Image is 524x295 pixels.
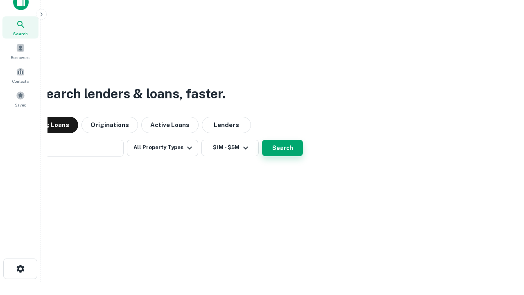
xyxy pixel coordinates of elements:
[2,40,38,62] a: Borrowers
[13,30,28,37] span: Search
[15,102,27,108] span: Saved
[202,117,251,133] button: Lenders
[483,229,524,269] iframe: Chat Widget
[12,78,29,84] span: Contacts
[2,88,38,110] a: Saved
[2,16,38,39] a: Search
[201,140,259,156] button: $1M - $5M
[141,117,199,133] button: Active Loans
[127,140,198,156] button: All Property Types
[81,117,138,133] button: Originations
[11,54,30,61] span: Borrowers
[262,140,303,156] button: Search
[2,64,38,86] a: Contacts
[37,84,226,104] h3: Search lenders & loans, faster.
